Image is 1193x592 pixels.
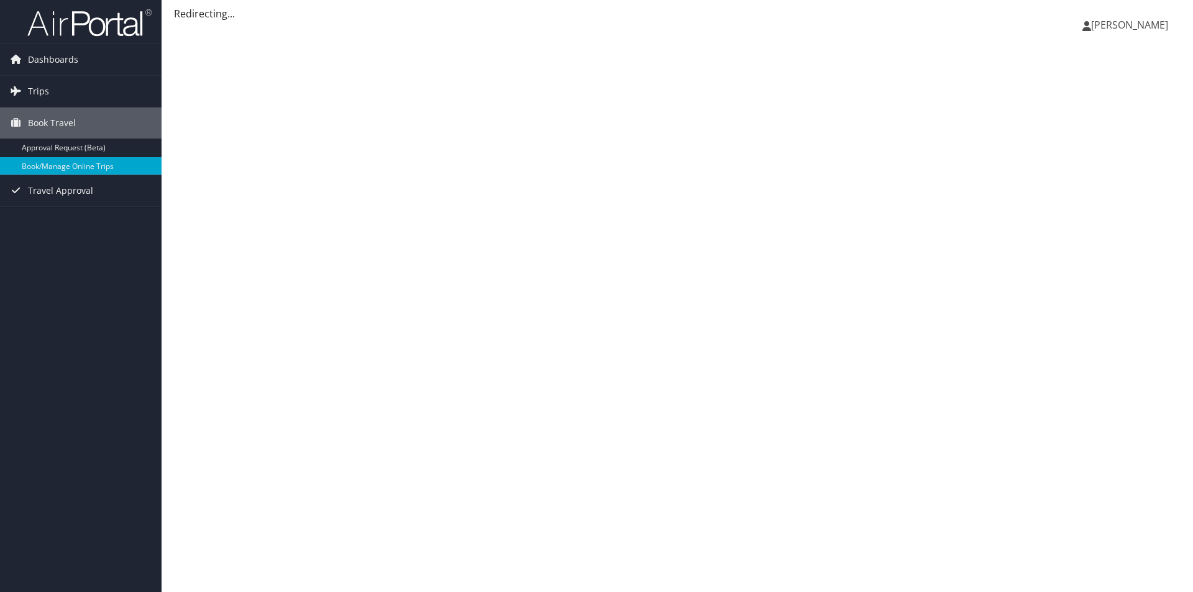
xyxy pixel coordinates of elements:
[28,44,78,75] span: Dashboards
[28,76,49,107] span: Trips
[27,8,152,37] img: airportal-logo.png
[28,107,76,139] span: Book Travel
[1091,18,1168,32] span: [PERSON_NAME]
[1082,6,1181,43] a: [PERSON_NAME]
[174,6,1181,21] div: Redirecting...
[28,175,93,206] span: Travel Approval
